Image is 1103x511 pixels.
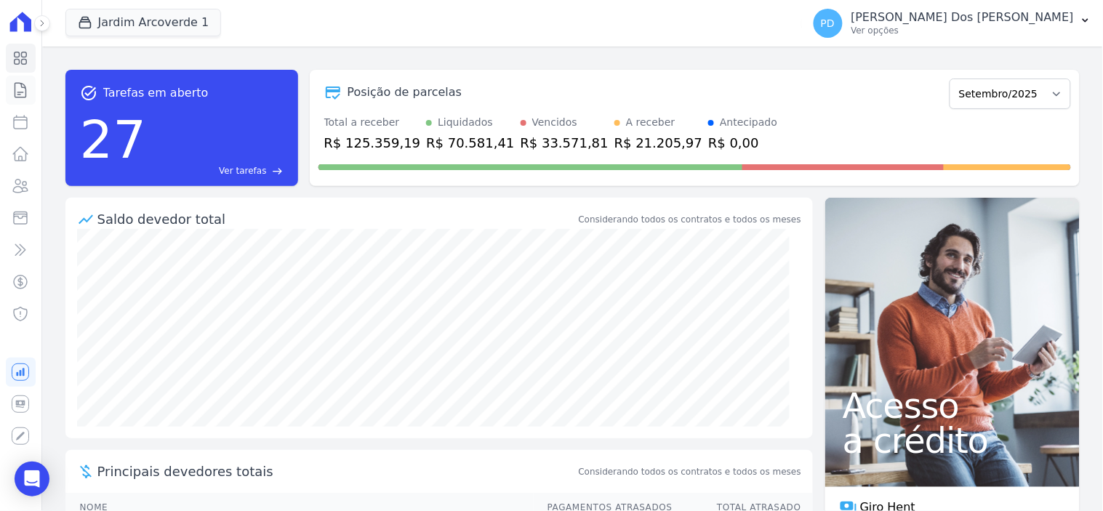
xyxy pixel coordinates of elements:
div: R$ 21.205,97 [614,133,702,153]
span: Principais devedores totais [97,462,576,481]
span: Tarefas em aberto [103,84,209,102]
span: a crédito [843,423,1062,458]
div: Posição de parcelas [348,84,462,101]
span: east [273,166,284,177]
div: R$ 70.581,41 [426,133,514,153]
div: R$ 125.359,19 [324,133,421,153]
div: A receber [626,115,675,130]
a: Ver tarefas east [152,164,283,177]
span: Considerando todos os contratos e todos os meses [579,465,801,478]
span: PD [821,18,835,28]
div: Total a receber [324,115,421,130]
button: Jardim Arcoverde 1 [65,9,222,36]
span: task_alt [80,84,97,102]
div: R$ 33.571,81 [521,133,609,153]
div: R$ 0,00 [708,133,777,153]
div: Antecipado [720,115,777,130]
div: Liquidados [438,115,493,130]
p: [PERSON_NAME] Dos [PERSON_NAME] [851,10,1074,25]
span: Ver tarefas [219,164,266,177]
p: Ver opções [851,25,1074,36]
div: Open Intercom Messenger [15,462,49,496]
div: Considerando todos os contratos e todos os meses [579,213,801,226]
span: Acesso [843,388,1062,423]
div: 27 [80,102,147,177]
div: Saldo devedor total [97,209,576,229]
div: Vencidos [532,115,577,130]
button: PD [PERSON_NAME] Dos [PERSON_NAME] Ver opções [802,3,1103,44]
